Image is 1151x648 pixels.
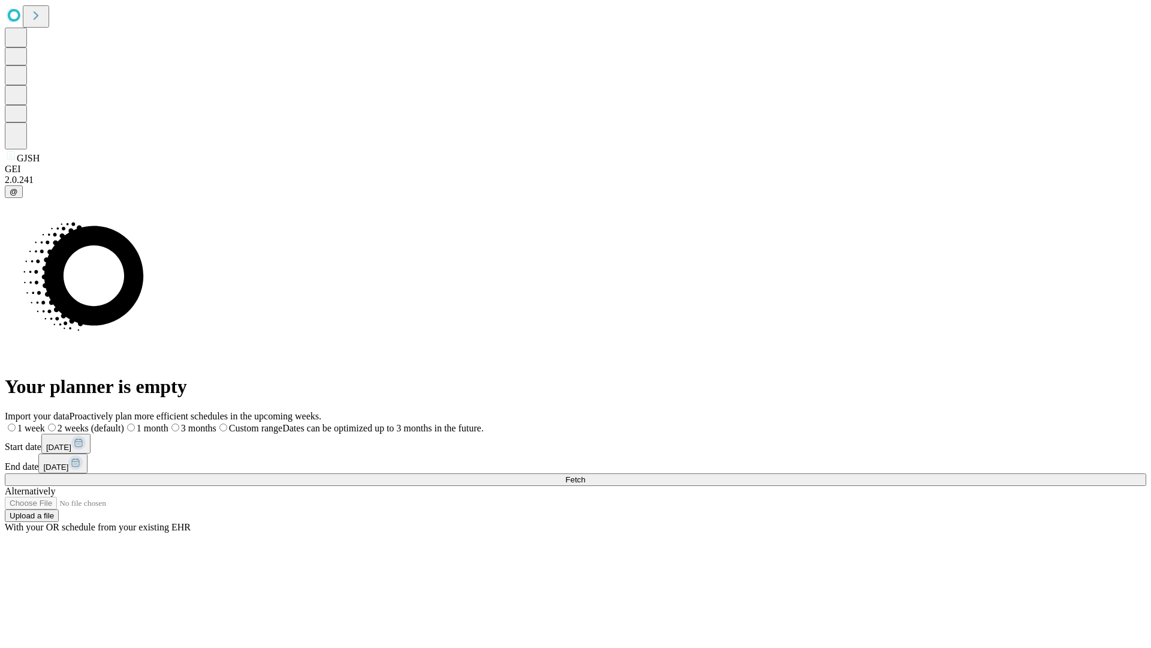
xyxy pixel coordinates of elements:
div: GEI [5,164,1146,175]
input: 3 months [171,424,179,431]
span: [DATE] [43,463,68,472]
button: @ [5,185,23,198]
button: Upload a file [5,509,59,522]
button: [DATE] [38,454,88,473]
span: 2 weeks (default) [58,423,124,433]
span: Import your data [5,411,70,421]
span: [DATE] [46,443,71,452]
input: Custom rangeDates can be optimized up to 3 months in the future. [219,424,227,431]
input: 2 weeks (default) [48,424,56,431]
span: 1 month [137,423,168,433]
h1: Your planner is empty [5,376,1146,398]
span: 1 week [17,423,45,433]
span: Proactively plan more efficient schedules in the upcoming weeks. [70,411,321,421]
div: 2.0.241 [5,175,1146,185]
div: Start date [5,434,1146,454]
span: Dates can be optimized up to 3 months in the future. [282,423,483,433]
span: Custom range [229,423,282,433]
span: Fetch [565,475,585,484]
span: With your OR schedule from your existing EHR [5,522,191,532]
div: End date [5,454,1146,473]
input: 1 month [127,424,135,431]
span: @ [10,187,18,196]
span: Alternatively [5,486,55,496]
button: Fetch [5,473,1146,486]
span: 3 months [181,423,216,433]
input: 1 week [8,424,16,431]
button: [DATE] [41,434,91,454]
span: GJSH [17,153,40,163]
